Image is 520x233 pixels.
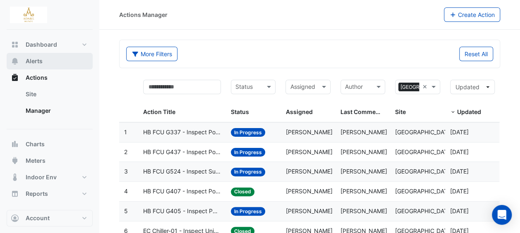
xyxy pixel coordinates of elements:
[7,136,93,152] button: Charts
[11,74,19,82] app-icon: Actions
[395,168,453,175] span: [GEOGRAPHIC_DATA]
[7,86,93,122] div: Actions
[422,82,429,92] span: Clear
[285,207,332,214] span: [PERSON_NAME]
[450,128,469,136] span: 2025-09-01T16:35:27.376
[395,188,453,195] span: [GEOGRAPHIC_DATA]
[26,74,48,82] span: Actions
[450,207,469,214] span: 2025-09-01T16:25:12.335
[395,207,453,214] span: [GEOGRAPHIC_DATA]
[231,168,265,176] span: In Progress
[7,169,93,185] button: Indoor Env
[143,167,221,176] span: HB FCU G524 - Inspect Supply Air Fan Fault
[19,102,93,119] a: Manager
[340,108,388,115] span: Last Commented
[340,148,387,155] span: [PERSON_NAME]
[26,157,46,165] span: Meters
[459,47,493,61] button: Reset All
[340,128,387,136] span: [PERSON_NAME]
[7,185,93,202] button: Reports
[124,207,128,214] span: 5
[124,128,127,136] span: 1
[10,7,47,23] img: Company Logo
[143,187,221,196] span: HB FCU G407 - Inspect Poor Zone Temperature Control
[231,108,249,115] span: Status
[143,128,221,137] span: HB FCU G337 - Inspect Poor Zone Temperature Control
[340,207,387,214] span: [PERSON_NAME]
[19,86,93,102] a: Site
[143,108,175,115] span: Action Title
[285,108,312,115] span: Assigned
[11,140,19,148] app-icon: Charts
[444,7,501,22] button: Create Action
[26,140,45,148] span: Charts
[492,205,512,225] div: Open Intercom Messenger
[26,57,43,65] span: Alerts
[450,80,495,94] button: Updated
[231,188,254,196] span: Closed
[124,188,128,195] span: 4
[26,214,50,222] span: Account
[398,83,454,92] span: [GEOGRAPHIC_DATA]
[395,148,453,155] span: [GEOGRAPHIC_DATA]
[395,128,453,136] span: [GEOGRAPHIC_DATA]
[7,36,93,53] button: Dashboard
[119,10,168,19] div: Actions Manager
[285,148,332,155] span: [PERSON_NAME]
[26,190,48,198] span: Reports
[7,152,93,169] button: Meters
[285,128,332,136] span: [PERSON_NAME]
[231,148,265,157] span: In Progress
[7,53,93,69] button: Alerts
[340,168,387,175] span: [PERSON_NAME]
[450,148,469,155] span: 2025-09-01T16:33:27.397
[285,188,332,195] span: [PERSON_NAME]
[455,83,479,90] span: Updated
[126,47,177,61] button: More Filters
[231,128,265,137] span: In Progress
[11,173,19,181] app-icon: Indoor Env
[124,148,127,155] span: 2
[143,207,221,216] span: HB FCU G405 - Inspect Poor Zone Temperature Control
[11,190,19,198] app-icon: Reports
[124,168,128,175] span: 3
[285,168,332,175] span: [PERSON_NAME]
[340,188,387,195] span: [PERSON_NAME]
[395,108,406,115] span: Site
[26,40,57,49] span: Dashboard
[11,57,19,65] app-icon: Alerts
[7,210,93,226] button: Account
[143,147,221,157] span: HB FCU G437 - Inspect Poor Zone Temperature Control
[11,157,19,165] app-icon: Meters
[26,173,57,181] span: Indoor Env
[11,40,19,49] app-icon: Dashboard
[450,188,469,195] span: 2025-09-01T16:28:40.924
[457,108,481,115] span: Updated
[7,69,93,86] button: Actions
[450,168,469,175] span: 2025-09-01T16:31:36.481
[231,207,265,216] span: In Progress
